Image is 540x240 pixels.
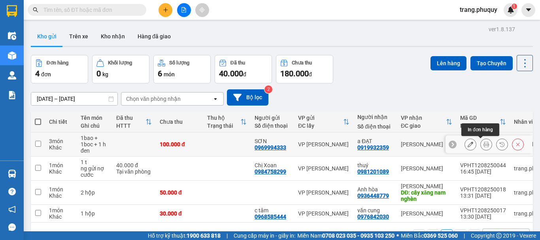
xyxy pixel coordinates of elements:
[160,119,199,125] div: Chưa thu
[460,162,506,168] div: VPHT1208250044
[298,189,349,196] div: VP [PERSON_NAME]
[255,115,290,121] div: Người gửi
[8,71,16,79] img: warehouse-icon
[297,231,395,240] span: Miền Nam
[357,168,389,175] div: 0981201089
[298,165,349,172] div: VP [PERSON_NAME]
[525,6,532,13] span: caret-down
[298,123,343,129] div: ĐC lấy
[294,111,353,132] th: Toggle SortBy
[430,56,466,70] button: Lên hàng
[219,69,243,78] span: 40.000
[424,232,458,239] strong: 0369 525 060
[255,138,290,144] div: SƠN
[461,123,499,136] div: In đơn hàng
[49,193,73,199] div: Khác
[309,71,312,77] span: đ
[49,119,73,125] div: Chi tiết
[49,162,73,168] div: 1 món
[160,189,199,196] div: 50.000 đ
[234,231,295,240] span: Cung cấp máy in - giấy in:
[81,159,108,165] div: 1 t
[7,5,17,17] img: logo-vxr
[160,210,199,217] div: 30.000 đ
[49,144,73,151] div: Khác
[47,60,68,66] div: Đơn hàng
[460,168,506,175] div: 16:45 [DATE]
[276,55,333,83] button: Chưa thu180.000đ
[207,123,240,129] div: Trạng thái
[470,56,513,70] button: Tạo Chuyến
[108,60,132,66] div: Khối lượng
[401,210,452,217] div: [PERSON_NAME]
[153,55,211,83] button: Số lượng6món
[8,91,16,99] img: solution-icon
[255,123,290,129] div: Số điện thoại
[243,71,246,77] span: đ
[49,168,73,175] div: Khác
[112,111,156,132] th: Toggle SortBy
[255,214,286,220] div: 0968585444
[255,144,286,151] div: 0969994333
[227,89,268,106] button: Bộ lọc
[357,162,393,168] div: thuý
[357,114,393,120] div: Người nhận
[92,55,149,83] button: Khối lượng0kg
[357,123,393,130] div: Số điện thoại
[131,27,177,46] button: Hàng đã giao
[456,111,510,132] th: Toggle SortBy
[464,231,465,240] span: |
[401,231,458,240] span: Miền Bắc
[460,123,500,129] div: Ngày ĐH
[521,3,535,17] button: caret-down
[460,207,506,214] div: VPHT1208250017
[460,214,506,220] div: 13:30 [DATE]
[397,111,456,132] th: Toggle SortBy
[230,60,245,66] div: Đã thu
[148,231,221,240] span: Hỗ trợ kỹ thuật:
[8,188,16,195] span: question-circle
[41,71,51,77] span: đơn
[163,7,168,13] span: plus
[507,6,514,13] img: icon-new-feature
[512,4,517,9] sup: 1
[116,115,145,121] div: Đã thu
[49,138,73,144] div: 3 món
[357,214,389,220] div: 0976842030
[164,71,175,77] span: món
[292,60,312,66] div: Chưa thu
[49,207,73,214] div: 1 món
[43,6,137,14] input: Tìm tên, số ĐT hoặc mã đơn
[357,138,393,144] div: a ĐẠT
[169,60,189,66] div: Số lượng
[513,4,515,9] span: 1
[298,115,343,121] div: VP gửi
[357,193,389,199] div: 0936448779
[401,165,452,172] div: [PERSON_NAME]
[181,7,187,13] span: file-add
[63,27,94,46] button: Trên xe
[227,231,228,240] span: |
[158,69,162,78] span: 6
[116,168,152,175] div: Tại văn phòng
[44,19,179,39] li: 146 [PERSON_NAME], [GEOGRAPHIC_DATA][PERSON_NAME]
[8,223,16,231] span: message
[81,210,108,217] div: 1 hộp
[116,123,145,129] div: HTTT
[102,71,108,77] span: kg
[460,115,500,121] div: Mã GD
[44,39,179,49] li: Hotline: 19001874
[8,32,16,40] img: warehouse-icon
[401,115,446,121] div: VP nhận
[187,232,221,239] strong: 1900 633 818
[93,9,129,19] b: Phú Quý
[496,233,502,238] span: copyright
[401,183,452,189] div: [PERSON_NAME]
[177,3,191,17] button: file-add
[81,115,108,121] div: Tên món
[357,144,389,151] div: 0919932359
[81,135,108,154] div: 1bao + 1boc + 1 h đen
[199,7,205,13] span: aim
[280,69,309,78] span: 180.000
[195,3,209,17] button: aim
